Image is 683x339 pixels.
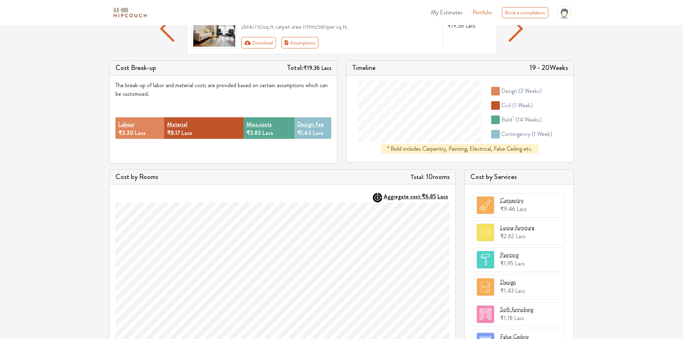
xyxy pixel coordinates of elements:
div: build [501,116,542,124]
span: ( 1 week ) [532,130,552,138]
span: ₹6.85 [422,192,436,201]
img: arrow left [160,16,174,42]
button: Design fee [297,120,324,129]
span: Lacs [514,314,524,322]
span: My Estimates [431,8,463,17]
button: Download [241,37,276,48]
h5: Cost Break-up [115,63,156,72]
span: Lacs [321,64,331,72]
div: Book a consultation [502,7,548,18]
button: Material [167,120,188,129]
span: Lacs [516,232,526,240]
img: AggregateIcon [373,193,382,202]
span: ₹19.36 [447,22,464,30]
h5: 19 - 20 Weeks [530,63,568,72]
img: room.svg [477,224,494,241]
span: Lacs [135,129,146,137]
strong: Aggregate cost: [384,192,448,201]
span: Lacs [515,259,525,268]
button: Soft furnishing [500,305,533,314]
img: room.svg [477,251,494,268]
img: room.svg [477,306,494,323]
img: room.svg [477,278,494,296]
h5: Total: [287,63,331,72]
h5: Timeline [352,63,375,72]
span: Lacs [517,205,527,213]
button: Assumptions [281,37,319,48]
button: Loose furniture [500,223,535,232]
strong: Total: [411,173,424,181]
div: 2bhk / 750 sq.ft carpet area /INR 2580 per sq.ft. [241,23,438,31]
div: design [501,87,542,95]
span: ₹1.95 [500,259,513,268]
button: Misc.costs [246,120,272,129]
img: room.svg [477,197,494,214]
span: Lacs [313,129,323,137]
span: Lacs [465,22,475,30]
img: gallery [191,9,237,48]
span: ₹1.18 [500,314,513,322]
span: ₹8.17 [167,129,180,137]
div: First group [241,37,324,48]
div: Toolbar with button groups [241,37,438,48]
a: Portfolio [473,8,492,17]
button: Aggregate cost:₹6.85Lacs [384,193,450,200]
img: logo-horizontal.svg [112,6,148,19]
div: The break-up of labor and material costs are provided based on certain assumptions which can be c... [115,81,331,98]
span: ( 3 weeks ) [518,87,542,95]
span: ₹1.43 [500,287,514,295]
button: Labour [118,120,134,129]
span: ₹9.46 [500,205,515,213]
span: ₹1.43 [297,129,311,137]
span: logo-horizontal.svg [112,5,148,21]
h5: Cost by Rooms [115,173,158,181]
span: Lacs [181,129,192,137]
div: contingency [501,130,552,138]
button: Painting [500,251,518,259]
span: ₹2.62 [500,232,514,240]
div: civil [501,101,533,110]
span: ( 14 weeks ) [516,116,542,124]
span: ₹3.30 [118,129,133,137]
h5: 10 rooms [411,173,450,181]
img: arrow left [509,16,523,42]
span: ( 1 week ) [512,101,533,109]
span: ₹3.83 [246,129,261,137]
span: Lacs [437,192,448,201]
span: Lacs [515,287,525,295]
span: ₹19.36 [303,64,320,72]
span: Lacs [262,129,273,137]
div: * Build includes Carpentry, Painting, Electrical, False Ceiling etc. [381,144,539,154]
h5: Cost by Services [470,173,568,181]
button: Design [500,278,516,287]
button: Carpentry [500,196,523,205]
